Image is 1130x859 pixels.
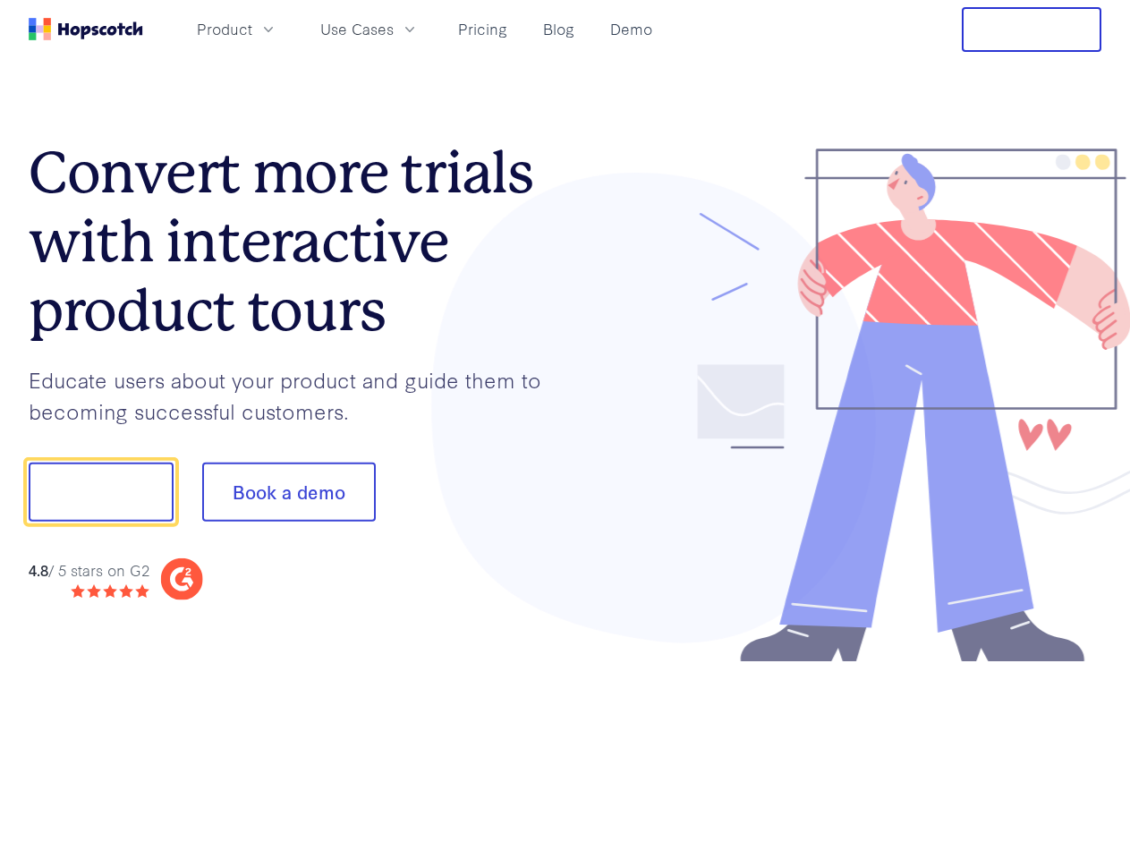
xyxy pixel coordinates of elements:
[29,463,174,522] button: Show me!
[197,18,252,40] span: Product
[310,14,429,44] button: Use Cases
[29,364,565,426] p: Educate users about your product and guide them to becoming successful customers.
[962,7,1101,52] button: Free Trial
[186,14,288,44] button: Product
[29,558,48,579] strong: 4.8
[603,14,659,44] a: Demo
[29,18,143,40] a: Home
[29,558,149,581] div: / 5 stars on G2
[536,14,582,44] a: Blog
[320,18,394,40] span: Use Cases
[451,14,514,44] a: Pricing
[29,139,565,344] h1: Convert more trials with interactive product tours
[202,463,376,522] button: Book a demo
